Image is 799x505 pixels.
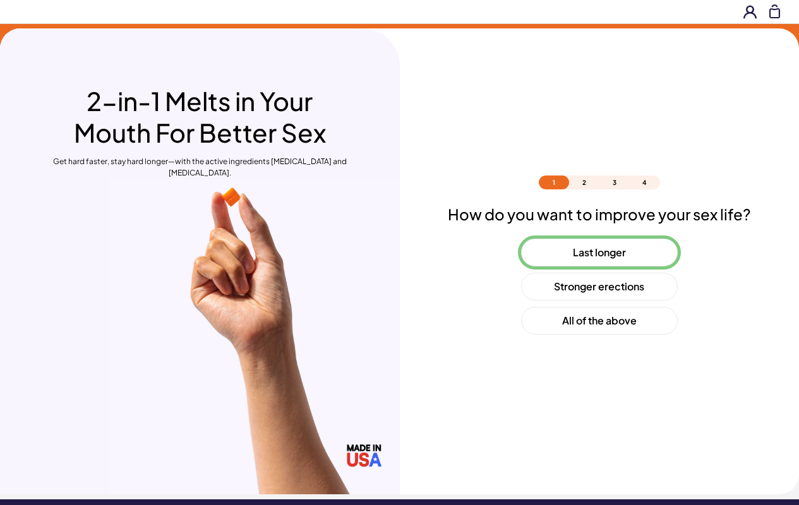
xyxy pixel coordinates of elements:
h2: How do you want to improve your sex life? [448,205,751,223]
li: 4 [630,175,660,189]
img: https://d2vg8gw4qal5ip.cloudfront.net/uploads/2025/02/quiz-img.jpg [109,179,400,494]
li: 3 [599,175,630,189]
button: All of the above [521,307,678,335]
h1: 2-in-1 Melts in Your Mouth For Better Sex [52,85,347,149]
li: 1 [539,175,569,189]
button: Stronger erections [521,273,678,300]
li: 2 [569,175,599,189]
button: Last longer [521,239,678,266]
p: Get hard faster, stay hard longer—with the active ingredients [MEDICAL_DATA] and [MEDICAL_DATA]. [52,156,347,179]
